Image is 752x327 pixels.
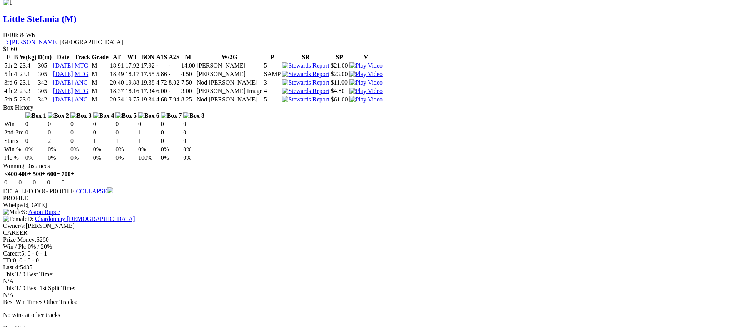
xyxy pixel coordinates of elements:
td: 0% [70,154,92,162]
td: 0% [93,154,115,162]
td: M [91,70,109,78]
td: 20.40 [110,79,124,86]
div: [DATE] [3,202,749,209]
td: M [91,79,109,86]
span: This T/D Best Time: [3,271,54,277]
td: 23.0 [19,96,37,103]
span: Whelped: [3,202,27,208]
td: 0 [93,120,115,128]
td: 0 [115,120,137,128]
a: View replay [349,62,383,69]
td: 4 [264,87,281,95]
td: 23.1 [19,70,37,78]
td: 5th [4,96,13,103]
td: 18.49 [110,70,124,78]
td: 0% [93,146,115,153]
td: Win % [4,146,24,153]
td: 7.50 [181,79,196,86]
img: Play Video [349,71,383,78]
td: - [168,70,180,78]
td: 0 [47,120,69,128]
td: 8.02 [168,79,180,86]
td: 0 [160,120,182,128]
img: Play Video [349,88,383,95]
th: Track [74,53,91,61]
img: Stewards Report [282,79,329,86]
td: $11.00 [331,79,348,86]
a: ANG [75,96,88,103]
td: 3.00 [181,87,196,95]
div: 0% / 20% [3,243,749,250]
img: Stewards Report [282,96,329,103]
td: 0 [183,129,205,136]
td: 3rd [4,79,13,86]
th: F [4,53,13,61]
td: 19.75 [125,96,140,103]
img: Stewards Report [282,88,329,95]
td: 6 [13,79,18,86]
td: - [168,62,180,70]
img: Male [3,209,22,216]
td: 23.4 [19,62,37,70]
td: 0 [25,137,47,145]
td: 0% [25,154,47,162]
th: A1S [156,53,167,61]
span: Owner/s: [3,222,26,229]
td: 23.3 [19,87,37,95]
td: 0 [115,129,137,136]
span: $1.60 [3,46,17,52]
td: 305 [38,62,52,70]
td: 0 [47,129,69,136]
td: 0 [70,137,92,145]
img: Box 3 [70,112,92,119]
th: AT [110,53,124,61]
a: COLLAPSE [74,188,113,194]
td: 0 [32,179,46,186]
td: 1 [138,129,160,136]
div: $260 [3,236,749,243]
td: 23.1 [19,79,37,86]
span: This T/D Best 1st Split Time: [3,285,76,291]
td: 0 [160,129,182,136]
span: COLLAPSE [76,188,107,194]
td: 0 [70,129,92,136]
td: SAMP [264,70,281,78]
td: Plc % [4,154,24,162]
th: D(m) [38,53,52,61]
th: M [181,53,196,61]
td: $23.00 [331,70,348,78]
a: MTG [75,62,89,69]
td: 0 [138,120,160,128]
span: Prize Money: [3,236,37,243]
img: Box 8 [183,112,204,119]
span: [GEOGRAPHIC_DATA] [60,39,123,45]
a: MTG [75,88,89,94]
td: - [168,87,180,95]
th: Date [53,53,74,61]
td: 0 [160,137,182,145]
div: DETAILED DOG PROFILE [3,187,749,195]
div: CAREER [3,229,749,236]
th: 700+ [61,170,75,178]
td: 5th [4,70,13,78]
div: 5; 0 - 0 - 1 [3,250,749,257]
a: Little Stefania (M) [3,14,77,24]
td: [PERSON_NAME] [196,62,263,70]
span: S: [3,209,27,215]
td: 17.92 [125,62,140,70]
a: [DATE] [53,96,73,103]
td: 0 [25,129,47,136]
td: [PERSON_NAME] Image [196,87,263,95]
a: View replay [349,96,383,103]
td: 100% [138,154,160,162]
td: 6.00 [156,87,167,95]
img: Female [3,216,27,222]
td: 0 [18,179,32,186]
th: SR [282,53,329,61]
img: chevron-down.svg [107,187,113,193]
img: Box 4 [93,112,114,119]
td: 3 [264,79,281,86]
td: 4.50 [181,70,196,78]
td: 0 [4,179,17,186]
th: 400+ [18,170,32,178]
